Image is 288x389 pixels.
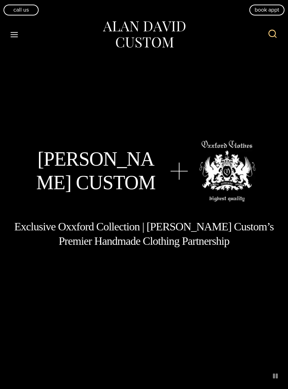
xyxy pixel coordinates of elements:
a: Call Us [4,5,39,15]
img: oxxford clothes, highest quality [199,140,255,202]
a: book appt [249,5,284,15]
img: Alan David Custom [102,19,186,50]
button: View Search Form [264,26,281,43]
h1: Exclusive Oxxford Collection | [PERSON_NAME] Custom’s Premier Handmade Clothing Partnership [14,219,274,249]
button: Open menu [7,28,22,41]
h1: [PERSON_NAME] Custom [33,147,159,194]
button: pause animated background image [270,370,281,382]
